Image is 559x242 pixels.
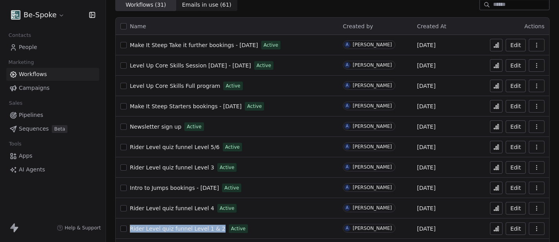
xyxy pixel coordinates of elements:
span: Active [247,103,262,110]
a: Level Up Core Skills Full program [130,82,220,90]
button: Edit [506,141,526,153]
a: Workflows [6,68,99,81]
span: People [19,43,37,51]
span: [DATE] [417,123,435,131]
button: Edit [506,202,526,215]
div: [PERSON_NAME] [353,124,392,129]
span: [DATE] [417,225,435,233]
a: Pipelines [6,109,99,122]
span: [DATE] [417,143,435,151]
span: Intro to Jumps bookings - [DATE] [130,185,219,191]
span: AI Agents [19,166,45,174]
a: Rider Level quiz funnel Level 5/6 [130,143,220,151]
span: Name [130,22,146,31]
span: Emails in use ( 61 ) [182,1,231,9]
span: Marketing [5,56,37,68]
span: [DATE] [417,184,435,192]
span: Workflows [19,70,47,78]
div: A [346,205,349,211]
span: Contacts [5,29,35,41]
div: A [346,225,349,231]
span: Tools [5,138,25,150]
a: Rider Level quiz funnel Level 3 [130,164,214,171]
span: Active [264,42,278,49]
span: Sequences [19,125,49,133]
a: Intro to Jumps bookings - [DATE] [130,184,219,192]
a: AI Agents [6,163,99,176]
span: Actions [524,23,544,29]
a: Edit [506,182,526,194]
span: Beta [52,125,67,133]
span: [DATE] [417,204,435,212]
span: Active [257,62,271,69]
button: Edit [506,120,526,133]
span: [DATE] [417,164,435,171]
div: [PERSON_NAME] [353,205,392,211]
a: Newsletter sign up [130,123,181,131]
button: Edit [506,161,526,174]
button: Edit [506,222,526,235]
span: Sales [5,97,26,109]
div: [PERSON_NAME] [353,164,392,170]
span: Active [224,184,239,191]
button: Edit [506,59,526,72]
button: Be-Spoke [9,8,66,22]
div: [PERSON_NAME] [353,42,392,47]
div: A [346,82,349,89]
a: Make It Steep Starters bookings - [DATE] [130,102,242,110]
a: Level Up Core Skills Session [DATE] - [DATE] [130,62,251,69]
a: People [6,41,99,54]
a: Campaigns [6,82,99,95]
span: Apps [19,152,33,160]
span: Created by [343,23,373,29]
span: Pipelines [19,111,43,119]
span: Level Up Core Skills Full program [130,83,220,89]
div: [PERSON_NAME] [353,62,392,68]
div: A [346,144,349,150]
span: [DATE] [417,102,435,110]
span: Rider Level quiz funnel Level 5/6 [130,144,220,150]
a: Apps [6,149,99,162]
span: Active [226,82,240,89]
a: Rider Level quiz funnel Level 4 [130,204,214,212]
a: Make It Steep Take it further bookings - [DATE] [130,41,258,49]
div: [PERSON_NAME] [353,185,392,190]
div: [PERSON_NAME] [353,144,392,149]
span: Rider Level quiz funnel Level 4 [130,205,214,211]
div: A [346,42,349,48]
div: A [346,184,349,191]
span: Help & Support [65,225,101,231]
span: Make It Steep Take it further bookings - [DATE] [130,42,258,48]
button: Edit [506,39,526,51]
span: Make It Steep Starters bookings - [DATE] [130,103,242,109]
span: Active [187,123,201,130]
a: SequencesBeta [6,122,99,135]
span: [DATE] [417,41,435,49]
button: Edit [506,100,526,113]
a: Rider Level quiz funnel Level 1 & 2 [130,225,226,233]
div: [PERSON_NAME] [353,83,392,88]
span: [DATE] [417,62,435,69]
span: Active [220,164,234,171]
span: Created At [417,23,446,29]
div: [PERSON_NAME] [353,103,392,109]
div: A [346,103,349,109]
div: A [346,164,349,170]
span: Rider Level quiz funnel Level 1 & 2 [130,226,226,232]
span: [DATE] [417,82,435,90]
div: [PERSON_NAME] [353,226,392,231]
span: Be-Spoke [24,10,56,20]
button: Edit [506,80,526,92]
div: A [346,62,349,68]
